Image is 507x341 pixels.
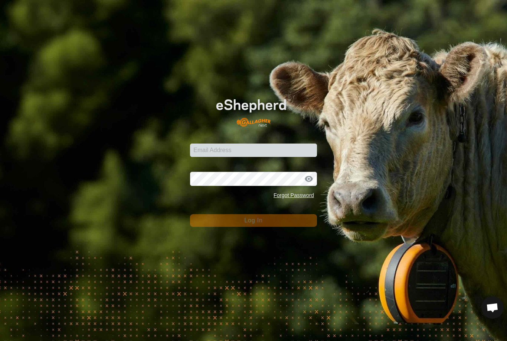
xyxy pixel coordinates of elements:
span: Log In [244,217,262,223]
button: Log In [190,214,317,227]
a: Forgot Password [274,192,314,198]
div: Open chat [481,296,504,319]
input: Email Address [190,144,317,157]
img: E-shepherd Logo [203,89,304,132]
